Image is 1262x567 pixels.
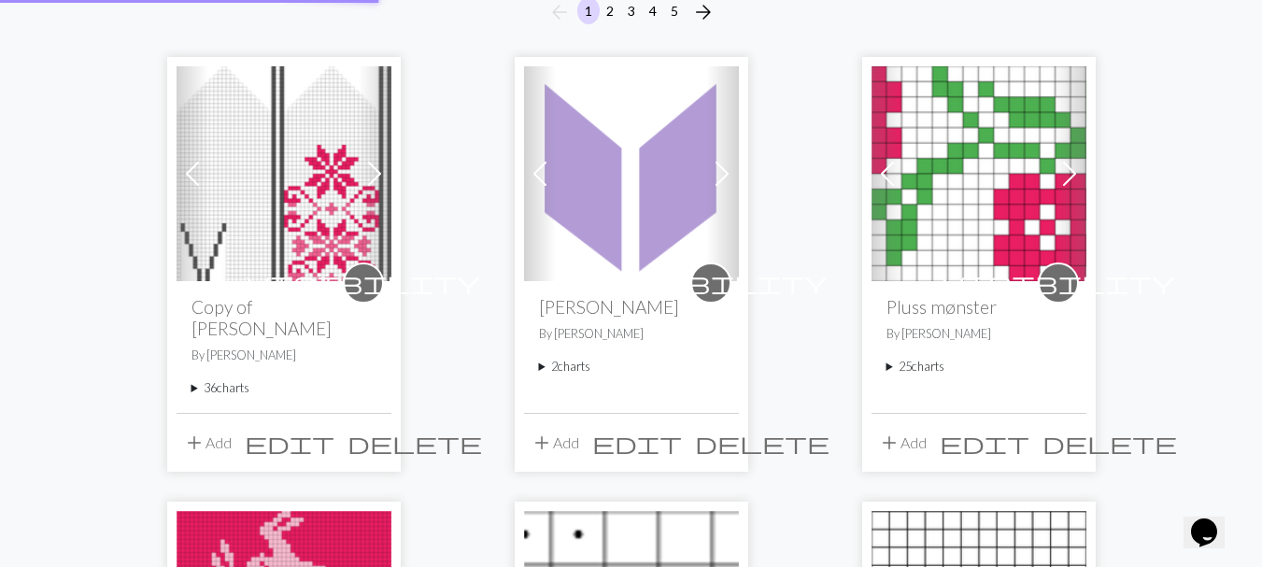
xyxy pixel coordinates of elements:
span: edit [245,430,334,456]
button: Add [872,425,933,461]
summary: 36charts [191,379,376,397]
i: Edit [245,432,334,454]
button: Edit [238,425,341,461]
button: Add [177,425,238,461]
button: Delete [1036,425,1184,461]
p: By [PERSON_NAME] [886,325,1071,343]
p: By [PERSON_NAME] [191,347,376,364]
h2: [PERSON_NAME] [539,296,724,318]
i: private [247,264,480,302]
span: edit [940,430,1029,456]
span: visibility [247,268,480,297]
img: Pluss mønster [872,66,1086,281]
img: Vm vott Dame [177,66,391,281]
span: delete [347,430,482,456]
a: Pluss mønster [872,163,1086,180]
span: add [531,430,553,456]
summary: 2charts [539,358,724,376]
button: Edit [933,425,1036,461]
summary: 25charts [886,358,1071,376]
i: Edit [940,432,1029,454]
span: visibility [942,268,1175,297]
p: By [PERSON_NAME] [539,325,724,343]
button: Delete [341,425,489,461]
button: Edit [586,425,688,461]
span: add [878,430,900,456]
i: Next [692,1,715,23]
button: Add [524,425,586,461]
span: delete [695,430,830,456]
span: edit [592,430,682,456]
i: private [942,264,1175,302]
h2: Copy of [PERSON_NAME] [191,296,376,339]
i: Edit [592,432,682,454]
a: Fisk [524,163,739,180]
span: add [183,430,206,456]
img: Fisk [524,66,739,281]
iframe: chat widget [1184,492,1243,548]
span: visibility [594,268,828,297]
button: Delete [688,425,836,461]
span: delete [1042,430,1177,456]
i: private [594,264,828,302]
h2: Pluss mønster [886,296,1071,318]
a: Vm vott Dame [177,163,391,180]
